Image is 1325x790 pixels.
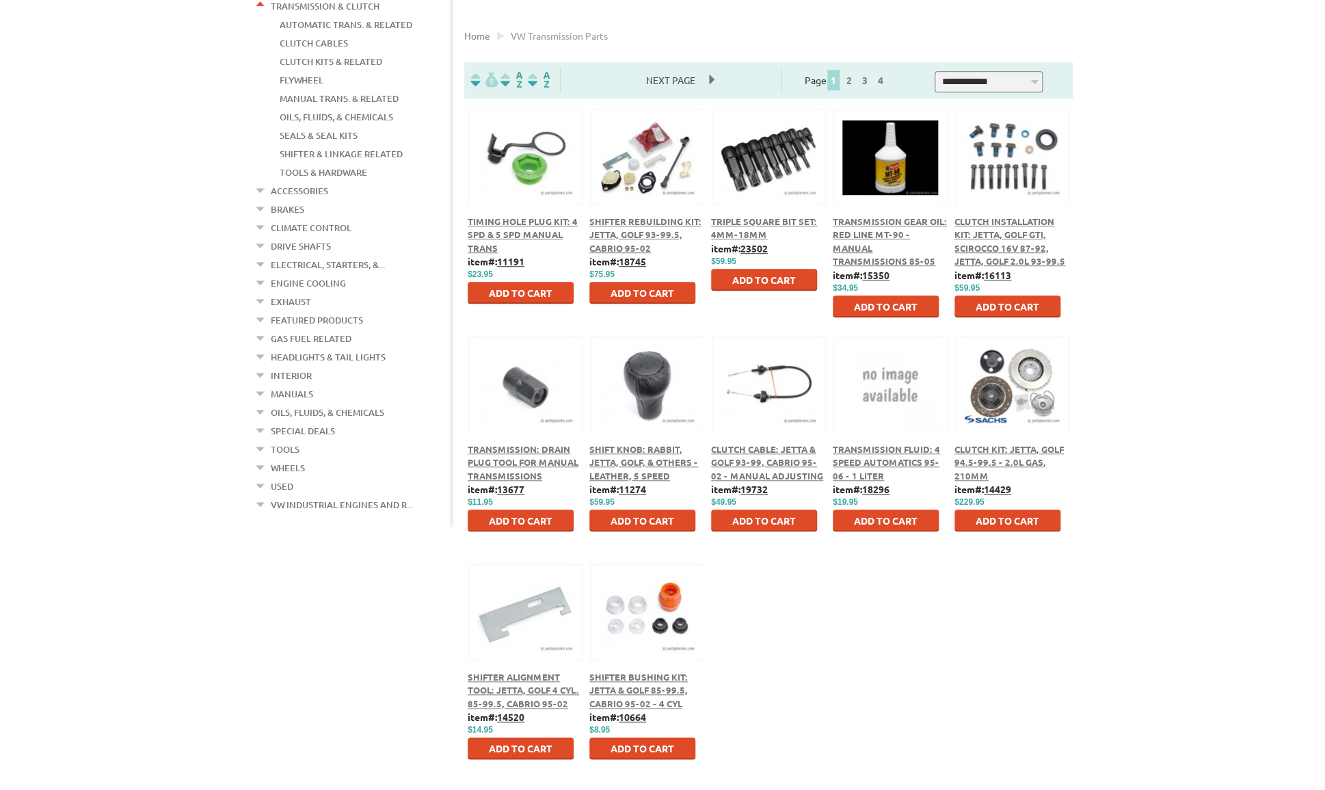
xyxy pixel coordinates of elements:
button: Add to Cart [589,510,695,531]
div: Page [781,68,911,92]
a: Manual Trans. & Related [280,90,399,107]
span: $23.95 [468,269,493,279]
a: Gas Fuel Related [271,330,351,347]
span: Clutch Installation Kit: Jetta, Golf GTI, Scirocco 16V 87-92, Jetta, Golf 2.0L 93-99.5 [954,215,1065,267]
button: Add to Cart [954,510,1060,531]
b: item#: [589,711,646,723]
span: Add to Cart [976,300,1039,313]
a: Clutch Cable: Jetta & Golf 93-99, Cabrio 95-02 - Manual Adjusting [711,443,823,482]
span: Add to Cart [489,287,552,299]
span: Add to Cart [854,514,918,527]
span: Add to Cart [611,287,674,299]
span: $59.95 [711,256,736,266]
b: item#: [589,255,646,267]
span: Add to Cart [489,742,552,754]
a: Automatic Trans. & Related [280,16,412,34]
b: item#: [833,483,889,495]
a: Clutch Kits & Related [280,53,382,70]
u: 10664 [619,711,646,723]
a: Accessories [271,182,328,200]
a: 2 [843,74,855,86]
span: $59.95 [954,283,980,293]
span: $14.95 [468,725,493,735]
b: item#: [468,255,524,267]
img: Sort by Sales Rank [525,72,552,88]
a: Headlights & Tail Lights [271,348,386,366]
u: 11191 [497,255,524,267]
span: $8.95 [589,725,610,735]
a: Manuals [271,385,313,403]
a: Shifter & Linkage Related [280,145,403,163]
a: Transmission Gear Oil: Red Line MT-90 - Manual Transmissions 85-05 [833,215,947,267]
a: Oils, Fluids, & Chemicals [271,404,384,421]
a: VW Industrial Engines and R... [271,496,413,514]
a: Next Page [632,74,709,86]
a: Climate Control [271,219,351,237]
a: Clutch Kit: Jetta, Golf 94.5-99.5 - 2.0L Gas, 210mm [954,443,1064,482]
span: $59.95 [589,497,615,507]
a: Triple Square Bit Set: 4mm-18mm [711,215,817,241]
button: Add to Cart [589,737,695,759]
u: 15350 [862,269,889,281]
span: Add to Cart [489,514,552,527]
span: Shifter Bushing Kit: Jetta & Golf 85-99.5, Cabrio 95-02 - 4 Cyl [589,671,688,709]
button: Add to Cart [468,510,574,531]
a: Engine Cooling [271,274,346,292]
u: 23502 [740,242,768,254]
a: Drive Shafts [271,237,331,255]
b: item#: [711,483,768,495]
u: 18296 [862,483,889,495]
b: item#: [954,269,1011,281]
a: Tools [271,440,299,458]
img: Sort by Headline [498,72,525,88]
a: Tools & Hardware [280,163,367,181]
u: 18745 [619,255,646,267]
button: Add to Cart [833,510,939,531]
b: item#: [833,269,889,281]
a: Featured Products [271,311,363,329]
u: 11274 [619,483,646,495]
a: Clutch Cables [280,34,348,52]
span: Add to Cart [732,274,796,286]
a: Electrical, Starters, &... [271,256,385,274]
a: Timing Hole Plug Kit: 4 Spd & 5 Spd Manual Trans [468,215,578,254]
a: Shift Knob: Rabbit, Jetta, Golf, & Others - Leather, 5 speed [589,443,698,482]
img: filterpricelow.svg [470,72,498,88]
span: 1 [827,70,840,90]
a: Shifter Alignment Tool: Jetta, Golf 4 Cyl. 85-99.5, Cabrio 95-02 [468,671,579,709]
span: $19.95 [833,497,858,507]
button: Add to Cart [711,269,817,291]
button: Add to Cart [468,282,574,304]
a: Seals & Seal Kits [280,127,358,144]
span: $75.95 [589,269,615,279]
u: 13677 [497,483,524,495]
a: 3 [859,74,871,86]
a: Transmission: Drain Plug Tool for Manual Transmissions [468,443,578,482]
a: Home [464,29,490,42]
b: item#: [468,711,524,723]
span: $11.95 [468,497,493,507]
span: Add to Cart [854,300,918,313]
a: Shifter Rebuilding Kit: Jetta, Golf 93-99.5, Cabrio 95-02 [589,215,701,254]
a: Wheels [271,459,305,477]
b: item#: [954,483,1011,495]
span: VW transmission parts [511,29,608,42]
span: Add to Cart [611,742,674,754]
span: Next Page [632,70,709,90]
button: Add to Cart [711,510,817,531]
span: Add to Cart [976,514,1039,527]
u: 16113 [984,269,1011,281]
u: 14429 [984,483,1011,495]
a: Used [271,477,293,495]
b: item#: [468,483,524,495]
a: Flywheel [280,71,323,89]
